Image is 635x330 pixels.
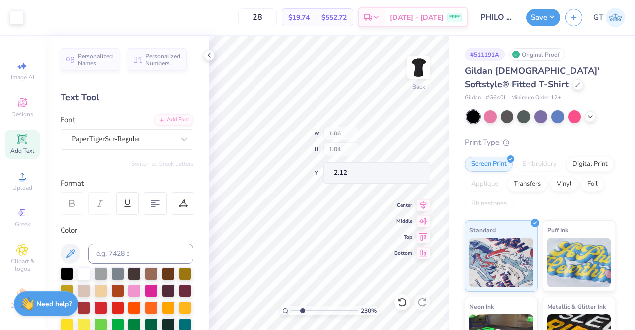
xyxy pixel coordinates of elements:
span: Gildan [DEMOGRAPHIC_DATA]' Softstyle® Fitted T-Shirt [465,65,599,90]
div: Transfers [508,177,547,192]
button: Save [526,9,560,26]
input: e.g. 7428 c [88,244,193,264]
span: $552.72 [321,12,347,23]
div: Rhinestones [465,197,513,211]
span: GT [593,12,603,23]
span: Middle [394,218,412,225]
span: $19.74 [288,12,310,23]
div: Print Type [465,137,615,148]
div: Vinyl [550,177,578,192]
div: Embroidery [516,157,563,172]
span: Add Text [10,147,34,155]
div: Applique [465,177,505,192]
div: Add Font [154,114,193,126]
span: Image AI [11,73,34,81]
span: FREE [449,14,460,21]
div: Digital Print [566,157,614,172]
span: Designs [11,110,33,118]
span: Standard [469,225,496,235]
img: Back [409,58,429,77]
input: Untitled Design [473,7,521,27]
span: Puff Ink [547,225,568,235]
span: Neon Ink [469,301,494,312]
span: 230 % [361,306,377,315]
span: Bottom [394,250,412,257]
span: Clipart & logos [5,257,40,273]
input: – – [238,8,277,26]
span: Upload [12,184,32,192]
button: Switch to Greek Letters [131,160,193,168]
span: Gildan [465,94,481,102]
div: Color [61,225,193,236]
span: Top [394,234,412,241]
strong: Need help? [36,299,72,309]
span: [DATE] - [DATE] [390,12,444,23]
div: # 511191A [465,48,505,61]
span: Personalized Numbers [145,53,181,66]
div: Screen Print [465,157,513,172]
img: Puff Ink [547,238,611,287]
div: Foil [581,177,604,192]
span: Personalized Names [78,53,113,66]
img: Standard [469,238,533,287]
div: Back [412,82,425,91]
span: Metallic & Glitter Ink [547,301,606,312]
div: Original Proof [509,48,565,61]
div: Format [61,178,194,189]
a: GT [593,8,625,27]
span: Decorate [10,302,34,310]
div: Text Tool [61,91,193,104]
img: Gayathree Thangaraj [606,8,625,27]
span: Center [394,202,412,209]
span: # G640L [486,94,507,102]
span: Greek [15,220,30,228]
span: Minimum Order: 12 + [511,94,561,102]
label: Font [61,114,75,126]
